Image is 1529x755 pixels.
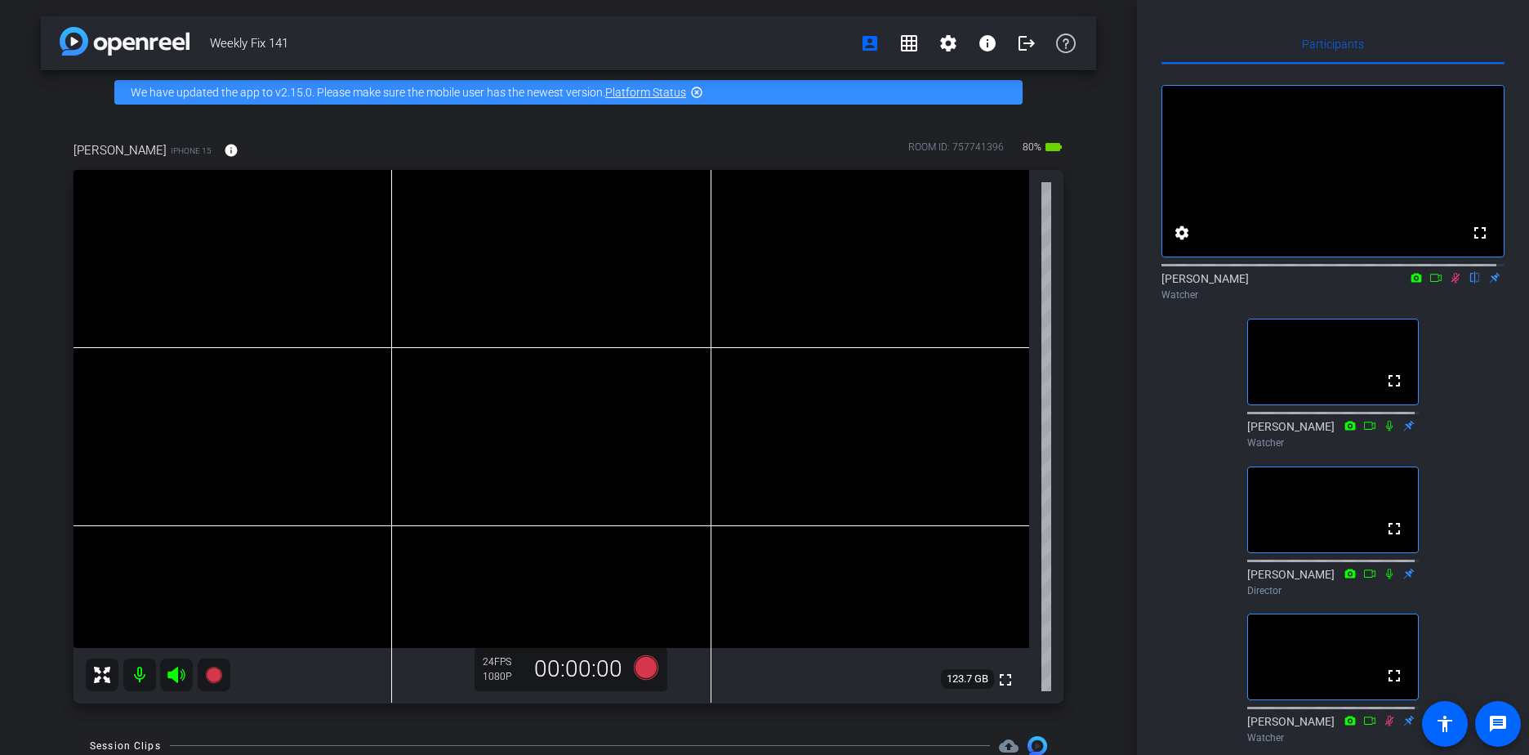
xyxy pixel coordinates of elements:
[1247,713,1419,745] div: [PERSON_NAME]
[908,140,1004,163] div: ROOM ID: 757741396
[1161,288,1504,302] div: Watcher
[1488,714,1508,734] mat-icon: message
[114,80,1023,105] div: We have updated the app to v2.15.0. Please make sure the mobile user has the newest version.
[1247,418,1419,450] div: [PERSON_NAME]
[1247,730,1419,745] div: Watcher
[938,34,958,53] mat-icon: settings
[1247,583,1419,598] div: Director
[899,34,919,53] mat-icon: grid_on
[483,655,524,668] div: 24
[1384,666,1404,686] mat-icon: fullscreen
[1384,371,1404,391] mat-icon: fullscreen
[941,669,994,689] span: 123.7 GB
[605,86,686,99] a: Platform Status
[210,27,850,60] span: Weekly Fix 141
[483,670,524,683] div: 1080P
[524,655,633,683] div: 00:00:00
[60,27,189,56] img: app-logo
[1465,270,1485,284] mat-icon: flip
[1247,566,1419,598] div: [PERSON_NAME]
[1020,134,1044,160] span: 80%
[690,86,703,99] mat-icon: highlight_off
[978,34,997,53] mat-icon: info
[1161,270,1504,302] div: [PERSON_NAME]
[224,143,238,158] mat-icon: info
[171,145,212,157] span: iPhone 15
[1044,137,1063,157] mat-icon: battery_std
[1017,34,1036,53] mat-icon: logout
[1435,714,1455,734] mat-icon: accessibility
[996,670,1015,690] mat-icon: fullscreen
[860,34,880,53] mat-icon: account_box
[1470,223,1490,243] mat-icon: fullscreen
[1247,436,1419,450] div: Watcher
[1302,38,1364,50] span: Participants
[1384,519,1404,538] mat-icon: fullscreen
[74,141,167,159] span: [PERSON_NAME]
[494,656,511,668] span: FPS
[1172,223,1192,243] mat-icon: settings
[90,738,161,754] div: Session Clips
